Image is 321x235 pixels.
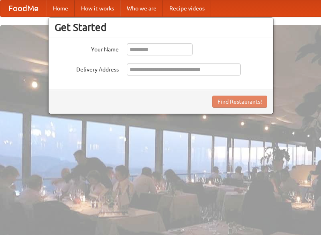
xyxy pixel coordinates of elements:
a: Home [47,0,75,16]
a: How it works [75,0,120,16]
a: FoodMe [0,0,47,16]
h3: Get Started [55,21,267,33]
button: Find Restaurants! [212,96,267,108]
label: Your Name [55,43,119,53]
a: Recipe videos [163,0,211,16]
a: Who we are [120,0,163,16]
label: Delivery Address [55,63,119,74]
